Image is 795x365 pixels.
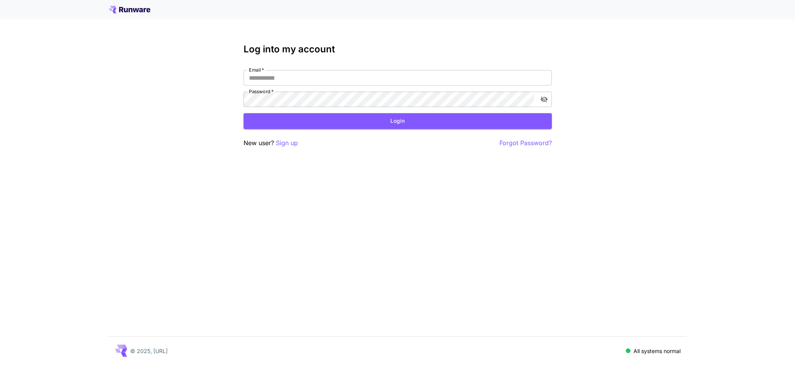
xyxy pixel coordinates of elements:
[276,138,298,148] button: Sign up
[244,44,552,55] h3: Log into my account
[249,88,274,95] label: Password
[634,347,681,355] p: All systems normal
[249,67,264,73] label: Email
[537,92,551,106] button: toggle password visibility
[244,138,298,148] p: New user?
[499,138,552,148] button: Forgot Password?
[130,347,168,355] p: © 2025, [URL]
[244,113,552,129] button: Login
